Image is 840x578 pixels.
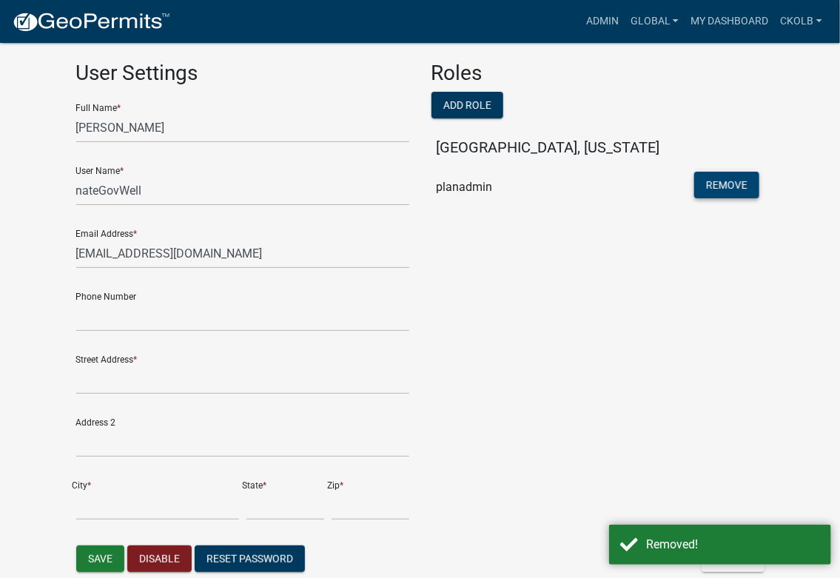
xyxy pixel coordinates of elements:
[195,545,305,572] button: Reset Password
[436,138,659,156] h5: [GEOGRAPHIC_DATA], [US_STATE]
[580,7,625,36] a: Admin
[625,7,685,36] a: Global
[774,7,828,36] a: ckolb
[685,7,774,36] a: My Dashboard
[127,545,192,572] button: Disable
[76,545,124,572] button: Save
[431,61,765,86] h3: Roles
[436,181,492,193] span: planadmin
[431,92,503,118] button: Add Role
[646,536,820,554] div: Removed!
[694,172,759,198] button: Remove
[702,545,765,572] button: Cancel
[76,61,409,86] h3: User Settings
